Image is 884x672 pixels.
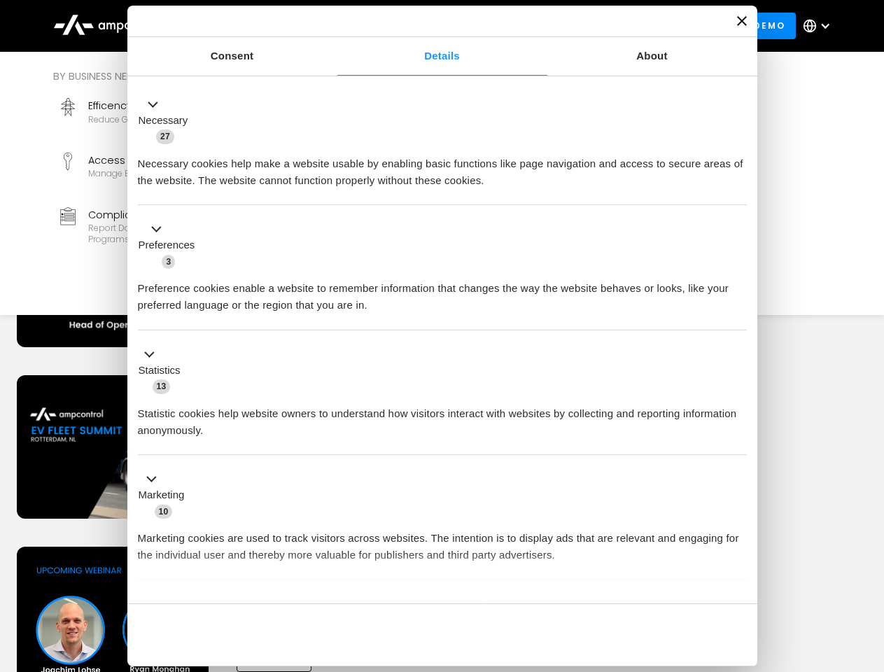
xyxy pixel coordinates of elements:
div: Access Control [88,153,257,168]
a: ComplianceReport data and stay compliant with EV programs [53,202,277,251]
button: Necessary (27) [138,96,197,145]
button: Marketing (10) [138,471,193,520]
label: Necessary [139,113,188,129]
div: Efficency [88,98,249,113]
span: 13 [153,379,171,393]
button: Statistics (13) [138,346,189,395]
button: Okay [545,615,746,655]
button: Close banner [737,16,747,26]
div: Statistic cookies help website owners to understand how visitors interact with websites by collec... [138,395,747,439]
a: Details [337,37,547,76]
label: Preferences [139,237,195,253]
span: 2 [231,598,244,612]
span: 3 [162,255,175,269]
div: Manage EV charger security and access [88,168,257,179]
span: 10 [155,505,173,519]
button: Unclassified (2) [138,596,253,613]
span: 27 [156,129,174,143]
div: Necessary cookies help make a website usable by enabling basic functions like page navigation and... [138,145,747,189]
a: Consent [127,37,337,76]
a: About [547,37,757,76]
div: Report data and stay compliant with EV programs [88,223,272,244]
label: Marketing [139,487,185,503]
div: Preference cookies enable a website to remember information that changes the way the website beha... [138,269,747,314]
div: Marketing cookies are used to track visitors across websites. The intention is to display ads tha... [138,519,747,563]
div: Compliance [88,207,272,223]
div: Reduce grid contraints and fuel costs [88,114,249,125]
div: By business need [53,69,507,84]
a: Access ControlManage EV charger security and access [53,147,277,196]
label: Statistics [139,363,181,379]
a: EfficencyReduce grid contraints and fuel costs [53,92,277,141]
button: Preferences (3) [138,221,204,270]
